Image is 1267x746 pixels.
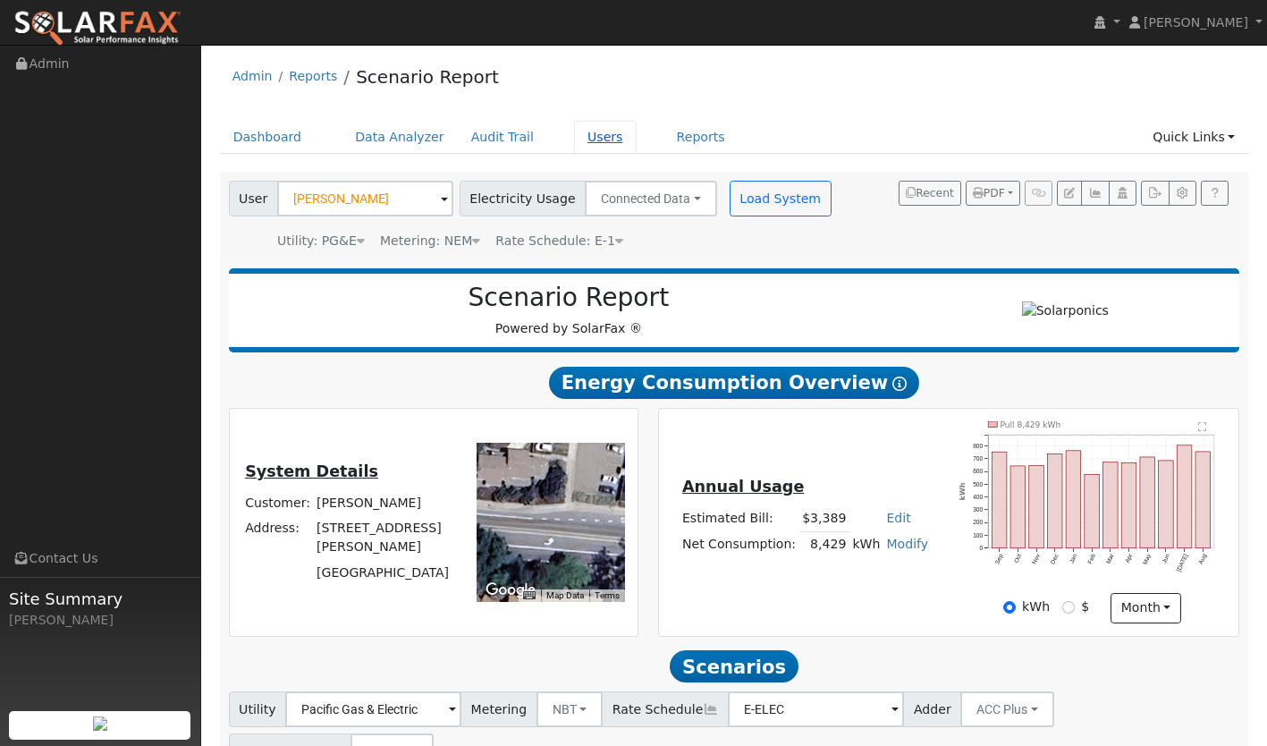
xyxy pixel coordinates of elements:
button: NBT [536,691,604,727]
a: Scenario Report [356,66,499,88]
span: Utility [229,691,287,727]
text: Aug [1197,553,1208,565]
a: Reports [289,69,337,83]
u: System Details [245,462,378,480]
button: Login As [1109,181,1136,206]
button: PDF [966,181,1020,206]
text: Apr [1124,553,1135,564]
text: Feb [1086,553,1096,565]
text: Nov [1030,553,1041,565]
td: Customer: [242,491,314,516]
rect: onclick="" [1029,466,1044,549]
span: Electricity Usage [460,181,586,216]
rect: onclick="" [1140,457,1155,548]
button: Edit User [1057,181,1082,206]
a: Dashboard [220,121,316,154]
td: Net Consumption: [679,531,798,557]
td: Estimated Bill: [679,506,798,532]
rect: onclick="" [1066,451,1081,548]
label: $ [1081,598,1089,616]
button: Connected Data [585,181,717,216]
div: Powered by SolarFax ® [238,283,900,338]
button: month [1111,593,1181,623]
text: 100 [973,532,983,538]
a: Quick Links [1139,121,1248,154]
td: [STREET_ADDRESS][PERSON_NAME] [314,516,458,560]
rect: onclick="" [1010,466,1026,548]
text: Jan [1068,553,1077,564]
text: 700 [973,455,983,462]
td: $3,389 [799,506,849,532]
text: Pull 8,429 kWh [1000,420,1060,429]
text: [DATE] [1176,553,1190,573]
text: Sep [993,553,1004,565]
td: 8,429 [799,531,849,557]
a: Open this area in Google Maps (opens a new window) [481,579,540,602]
td: kWh [849,531,883,557]
h2: Scenario Report [247,283,891,313]
text: May [1142,553,1153,566]
a: Reports [663,121,739,154]
rect: onclick="" [1159,461,1174,548]
span: PDF [973,187,1005,199]
div: Utility: PG&E [277,232,365,250]
a: Help Link [1201,181,1229,206]
button: Load System [730,181,832,216]
div: Metering: NEM [380,232,480,250]
a: Modify [886,537,928,551]
img: SolarFax [13,10,182,47]
td: [GEOGRAPHIC_DATA] [314,560,458,585]
text: 0 [979,545,983,551]
span: User [229,181,278,216]
button: Recent [899,181,961,206]
u: Annual Usage [682,478,804,496]
a: Terms (opens in new tab) [595,590,620,600]
rect: onclick="" [992,452,1007,548]
td: Address: [242,516,314,560]
input: Select a Utility [285,691,461,727]
text: Oct [1012,553,1022,564]
text: Mar [1105,553,1116,565]
a: Data Analyzer [342,121,458,154]
span: Metering [460,691,537,727]
button: Keyboard shortcuts [523,589,536,602]
i: Show Help [892,377,907,391]
span: Rate Schedule [602,691,729,727]
text:  [1198,422,1206,431]
span: [PERSON_NAME] [1144,15,1248,30]
rect: onclick="" [1103,462,1119,548]
button: Export Interval Data [1141,181,1169,206]
text: 600 [973,468,983,474]
button: Multi-Series Graph [1081,181,1109,206]
button: ACC Plus [960,691,1054,727]
text: Dec [1049,553,1060,565]
a: Audit Trail [458,121,547,154]
span: Energy Consumption Overview [549,367,919,399]
span: Alias: E1 [495,233,623,248]
text: 400 [973,494,983,500]
input: Select a User [277,181,453,216]
input: Select a Rate Schedule [728,691,904,727]
input: $ [1062,601,1075,614]
rect: onclick="" [1085,475,1100,549]
button: Map Data [546,589,584,602]
button: Settings [1169,181,1196,206]
span: Adder [903,691,961,727]
input: kWh [1003,601,1016,614]
div: [PERSON_NAME] [9,611,191,630]
text: 300 [973,506,983,513]
a: Admin [232,69,273,83]
a: Edit [886,511,910,525]
a: Users [574,121,637,154]
span: Site Summary [9,587,191,611]
rect: onclick="" [1195,452,1211,548]
label: kWh [1022,598,1050,616]
img: Solarponics [1022,301,1109,320]
img: Google [481,579,540,602]
span: Scenarios [670,650,798,682]
rect: onclick="" [1121,463,1136,548]
img: retrieve [93,716,107,731]
text: 800 [973,443,983,449]
rect: onclick="" [1047,454,1062,549]
text: Jun [1161,553,1170,564]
